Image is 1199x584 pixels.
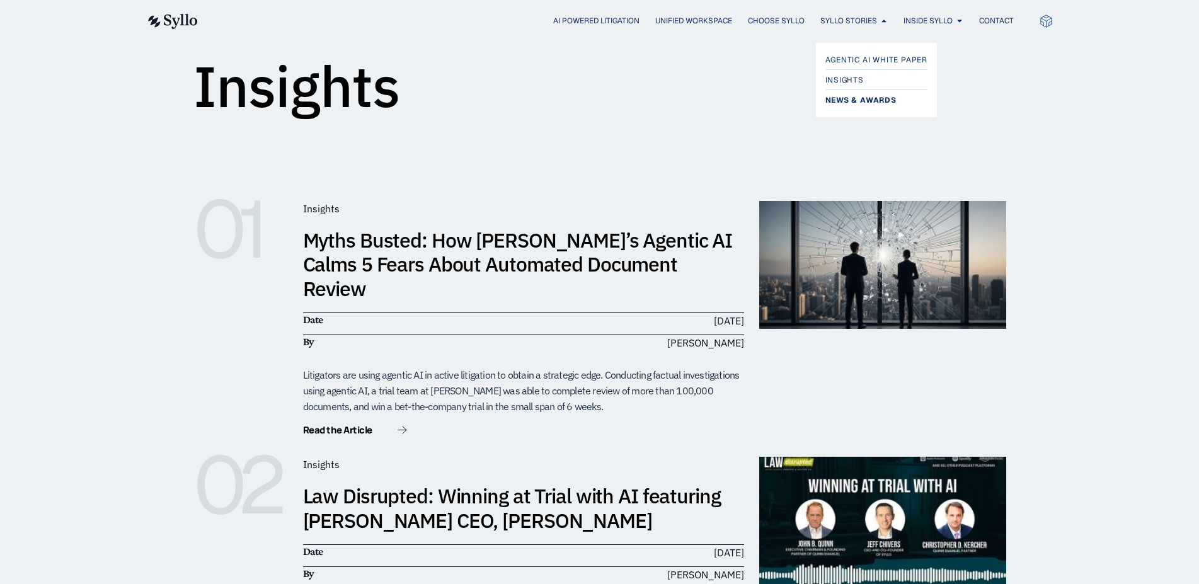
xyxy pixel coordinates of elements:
[303,313,517,327] h6: Date
[193,201,288,258] h6: 01
[303,458,340,471] span: Insights
[748,15,805,26] a: Choose Syllo
[714,546,744,559] time: [DATE]
[825,72,928,88] a: Insights
[303,227,733,302] a: Myths Busted: How [PERSON_NAME]’s Agentic AI Calms 5 Fears About Automated Document Review
[825,72,864,88] span: Insights
[655,15,732,26] a: Unified Workspace
[303,202,340,215] span: Insights
[714,314,744,327] time: [DATE]
[303,567,517,581] h6: By
[193,457,288,513] h6: 02
[553,15,640,26] a: AI Powered Litigation
[146,14,198,29] img: syllo
[759,201,1006,329] img: muthsBusted
[303,367,744,414] div: Litigators are using agentic AI in active litigation to obtain a strategic edge. Conducting factu...
[667,335,744,350] span: [PERSON_NAME]
[303,425,407,438] a: Read the Article
[303,425,372,435] span: Read the Article
[223,15,1014,27] div: Menu Toggle
[979,15,1014,26] a: Contact
[667,567,744,582] span: [PERSON_NAME]
[825,52,928,67] a: Agentic AI White Paper
[820,15,877,26] a: Syllo Stories
[223,15,1014,27] nav: Menu
[303,545,517,559] h6: Date
[904,15,953,26] a: Inside Syllo
[303,483,721,533] a: Law Disrupted: Winning at Trial with AI featuring [PERSON_NAME] CEO, [PERSON_NAME]
[303,335,517,349] h6: By
[825,93,928,108] a: News & Awards
[825,93,897,108] span: News & Awards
